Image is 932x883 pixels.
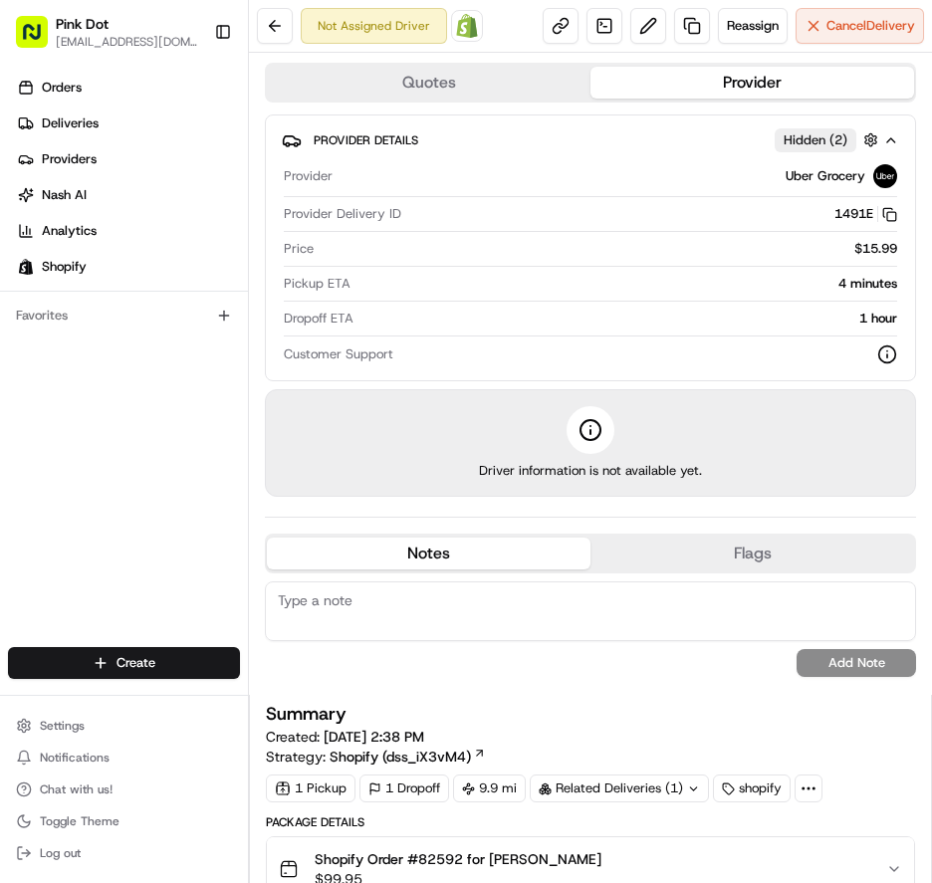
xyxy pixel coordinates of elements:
[8,744,240,772] button: Notifications
[315,849,601,869] span: Shopify Order #82592 for [PERSON_NAME]
[116,654,155,672] span: Create
[8,807,240,835] button: Toggle Theme
[284,167,333,185] span: Provider
[42,258,87,276] span: Shopify
[266,774,355,802] div: 1 Pickup
[713,774,791,802] div: shopify
[530,774,709,802] div: Related Deliveries (1)
[56,34,198,50] button: [EMAIL_ADDRESS][DOMAIN_NAME]
[40,750,110,766] span: Notifications
[873,164,897,188] img: uber-new-logo.jpeg
[455,14,479,38] img: Shopify
[451,10,483,42] a: Shopify
[453,774,526,802] div: 9.9 mi
[590,538,914,569] button: Flags
[284,240,314,258] span: Price
[8,300,240,331] div: Favorites
[330,747,471,767] span: Shopify (dss_iX3vM4)
[324,728,424,746] span: [DATE] 2:38 PM
[42,79,82,97] span: Orders
[18,259,34,275] img: Shopify logo
[40,845,81,861] span: Log out
[284,205,401,223] span: Provider Delivery ID
[8,251,248,283] a: Shopify
[282,123,899,156] button: Provider DetailsHidden (2)
[8,775,240,803] button: Chat with us!
[40,718,85,734] span: Settings
[284,275,350,293] span: Pickup ETA
[358,275,897,293] div: 4 minutes
[8,72,248,104] a: Orders
[56,14,109,34] button: Pink Dot
[8,215,248,247] a: Analytics
[361,310,897,328] div: 1 hour
[8,108,248,139] a: Deliveries
[8,647,240,679] button: Create
[796,8,924,44] button: CancelDelivery
[40,813,119,829] span: Toggle Theme
[42,222,97,240] span: Analytics
[267,67,590,99] button: Quotes
[266,747,486,767] div: Strategy:
[834,205,897,223] button: 1491E
[42,150,97,168] span: Providers
[786,167,865,185] span: Uber Grocery
[330,747,486,767] a: Shopify (dss_iX3vM4)
[8,712,240,740] button: Settings
[42,186,87,204] span: Nash AI
[590,67,914,99] button: Provider
[479,462,702,480] span: Driver information is not available yet.
[314,132,418,148] span: Provider Details
[266,727,424,747] span: Created:
[775,127,883,152] button: Hidden (2)
[267,538,590,569] button: Notes
[266,705,347,723] h3: Summary
[784,131,847,149] span: Hidden ( 2 )
[8,8,206,56] button: Pink Dot[EMAIL_ADDRESS][DOMAIN_NAME]
[854,240,897,258] span: $15.99
[8,143,248,175] a: Providers
[359,774,449,802] div: 1 Dropoff
[718,8,788,44] button: Reassign
[8,179,248,211] a: Nash AI
[266,814,915,830] div: Package Details
[826,17,915,35] span: Cancel Delivery
[727,17,779,35] span: Reassign
[42,114,99,132] span: Deliveries
[284,345,393,363] span: Customer Support
[40,781,113,797] span: Chat with us!
[8,839,240,867] button: Log out
[284,310,353,328] span: Dropoff ETA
